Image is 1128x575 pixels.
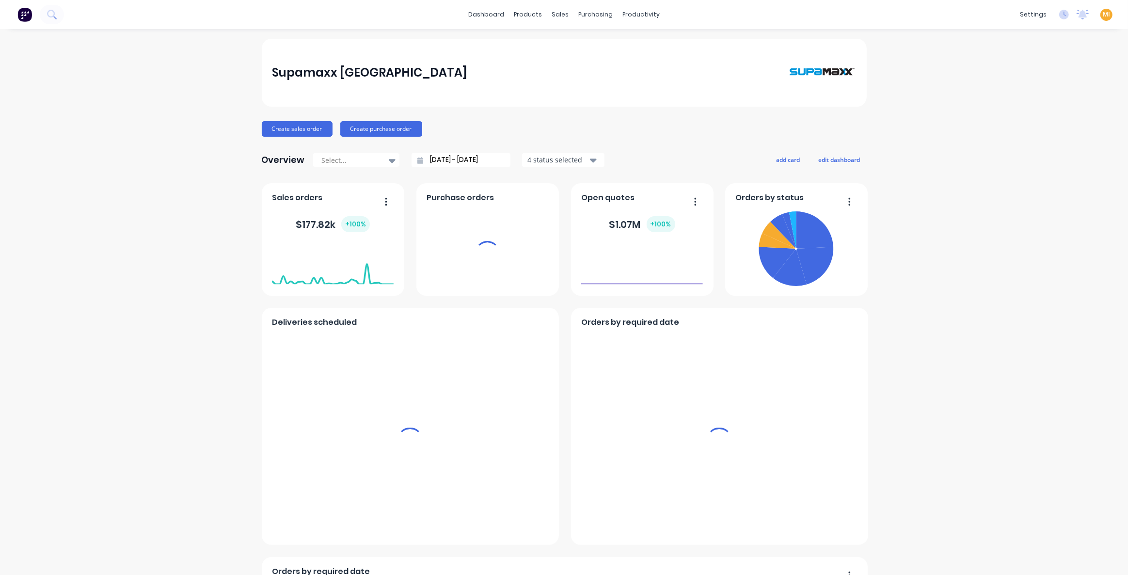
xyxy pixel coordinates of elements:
[296,216,370,232] div: $ 177.82k
[17,7,32,22] img: Factory
[262,150,305,170] div: Overview
[427,192,494,204] span: Purchase orders
[770,153,807,166] button: add card
[1015,7,1051,22] div: settings
[788,48,856,96] img: Supamaxx Australia
[272,63,467,82] div: Supamaxx [GEOGRAPHIC_DATA]
[522,153,604,167] button: 4 status selected
[509,7,547,22] div: products
[581,192,635,204] span: Open quotes
[547,7,573,22] div: sales
[527,155,588,165] div: 4 status selected
[1103,10,1110,19] span: MI
[573,7,618,22] div: purchasing
[609,216,675,232] div: $ 1.07M
[647,216,675,232] div: + 100 %
[463,7,509,22] a: dashboard
[735,192,804,204] span: Orders by status
[272,317,357,328] span: Deliveries scheduled
[272,192,322,204] span: Sales orders
[340,121,422,137] button: Create purchase order
[262,121,333,137] button: Create sales order
[812,153,867,166] button: edit dashboard
[618,7,665,22] div: productivity
[341,216,370,232] div: + 100 %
